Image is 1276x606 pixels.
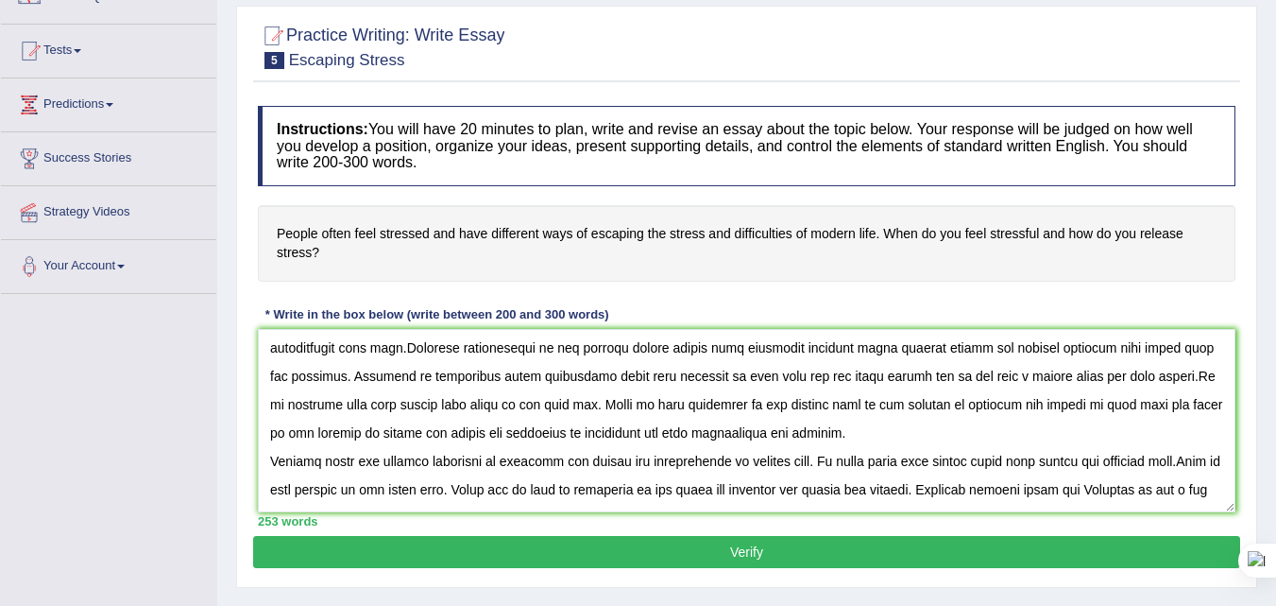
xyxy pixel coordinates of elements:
[1,78,216,126] a: Predictions
[258,512,1235,530] div: 253 words
[289,51,405,69] small: Escaping Stress
[1,186,216,234] a: Strategy Videos
[253,536,1240,568] button: Verify
[1,25,216,72] a: Tests
[258,305,616,323] div: * Write in the box below (write between 200 and 300 words)
[264,52,284,69] span: 5
[258,22,504,69] h2: Practice Writing: Write Essay
[1,132,216,180] a: Success Stories
[258,106,1235,186] h4: You will have 20 minutes to plan, write and revise an essay about the topic below. Your response ...
[258,205,1235,282] h4: People often feel stressed and have different ways of escaping the stress and difficulties of mod...
[1,240,216,287] a: Your Account
[277,121,368,137] b: Instructions:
